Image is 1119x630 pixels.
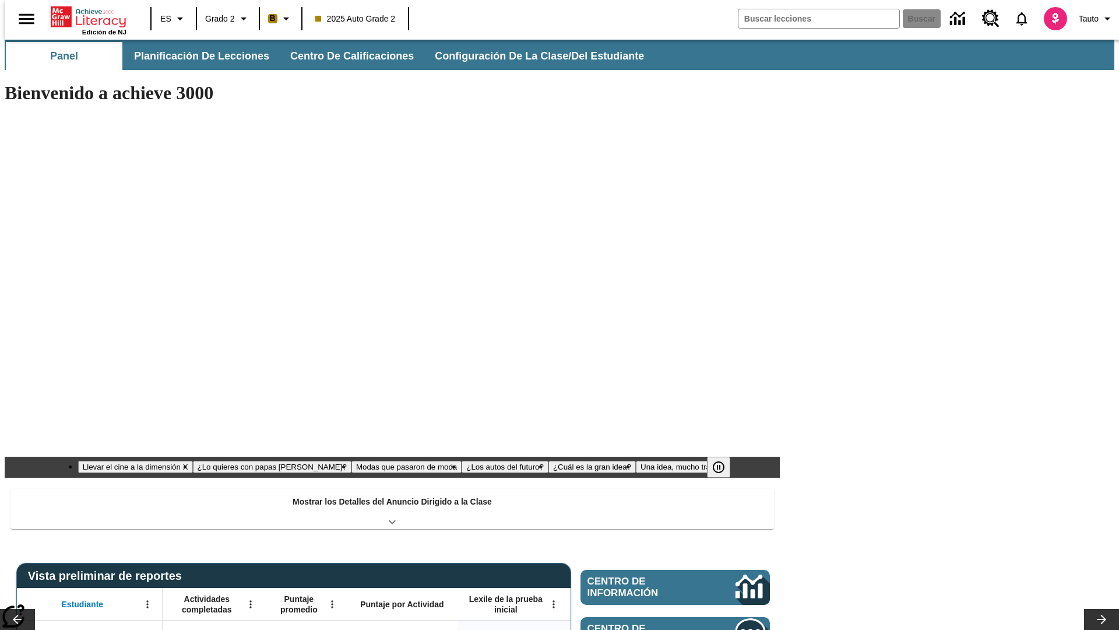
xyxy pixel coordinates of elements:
[360,599,444,610] span: Puntaje por Actividad
[738,9,899,28] input: Buscar campo
[6,42,122,70] button: Panel
[168,594,245,615] span: Actividades completadas
[193,461,351,473] button: Diapositiva 2 ¿Lo quieres con papas fritas?
[1084,609,1119,630] button: Carrusel de lecciones, seguir
[943,3,975,35] a: Centro de información
[545,596,562,613] button: Abrir menú
[636,461,730,473] button: Diapositiva 6 Una idea, mucho trabajo
[323,596,341,613] button: Abrir menú
[10,489,774,529] div: Mostrar los Detalles del Anuncio Dirigido a la Clase
[707,457,742,478] div: Pausar
[51,4,126,36] div: Portada
[351,461,462,473] button: Diapositiva 3 Modas que pasaron de moda
[205,13,235,25] span: Grado 2
[271,594,327,615] span: Puntaje promedio
[425,42,653,70] button: Configuración de la clase/del estudiante
[125,42,279,70] button: Planificación de lecciones
[1074,8,1119,29] button: Perfil/Configuración
[200,8,255,29] button: Grado: Grado 2, Elige un grado
[462,461,548,473] button: Diapositiva 4 ¿Los autos del futuro?
[78,461,193,473] button: Diapositiva 1 Llevar el cine a la dimensión X
[463,594,548,615] span: Lexile de la prueba inicial
[1079,13,1099,25] span: Tauto
[139,596,156,613] button: Abrir menú
[5,40,1114,70] div: Subbarra de navegación
[281,42,423,70] button: Centro de calificaciones
[5,42,654,70] div: Subbarra de navegación
[1037,3,1074,34] button: Escoja un nuevo avatar
[28,569,188,583] span: Vista preliminar de reportes
[62,599,104,610] span: Estudiante
[315,13,396,25] span: 2025 Auto Grade 2
[270,11,276,26] span: B
[82,29,126,36] span: Edición de NJ
[9,2,44,36] button: Abrir el menú lateral
[975,3,1007,34] a: Centro de recursos, Se abrirá en una pestaña nueva.
[155,8,192,29] button: Lenguaje: ES, Selecciona un idioma
[587,576,696,599] span: Centro de información
[1007,3,1037,34] a: Notificaciones
[293,496,492,508] p: Mostrar los Detalles del Anuncio Dirigido a la Clase
[5,82,780,104] h1: Bienvenido a achieve 3000
[1044,7,1067,30] img: avatar image
[160,13,171,25] span: ES
[242,596,259,613] button: Abrir menú
[51,5,126,29] a: Portada
[580,570,770,605] a: Centro de información
[263,8,298,29] button: Boost El color de la clase es anaranjado claro. Cambiar el color de la clase.
[548,461,636,473] button: Diapositiva 5 ¿Cuál es la gran idea?
[707,457,730,478] button: Pausar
